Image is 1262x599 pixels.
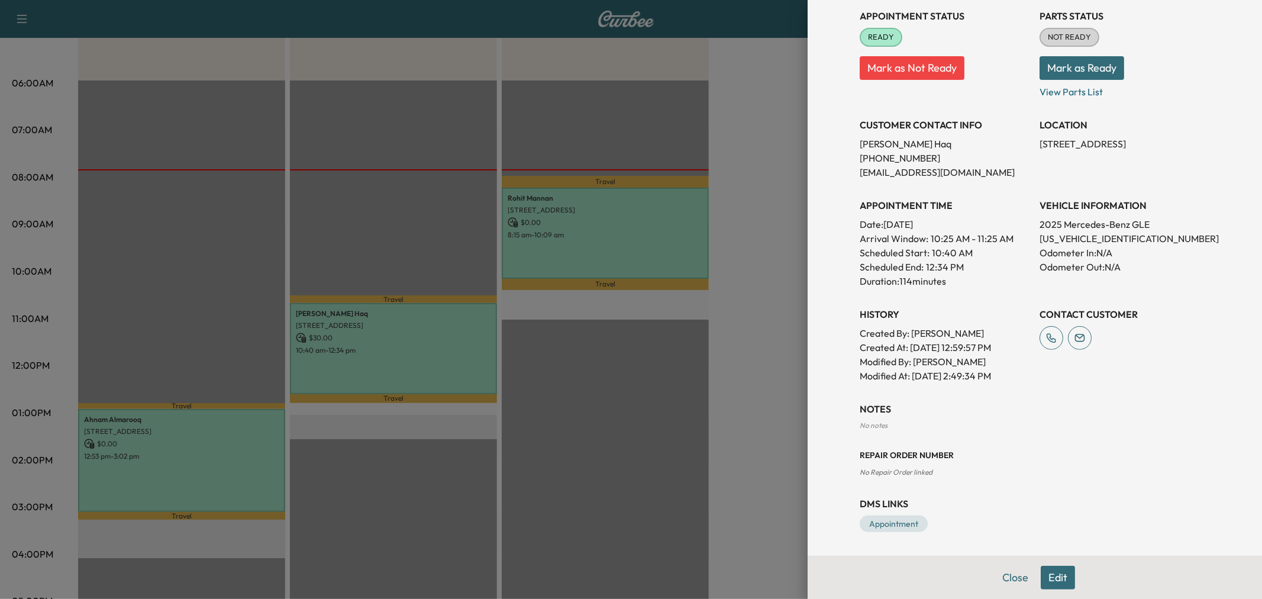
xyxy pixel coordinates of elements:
[860,165,1030,179] p: [EMAIL_ADDRESS][DOMAIN_NAME]
[860,260,924,274] p: Scheduled End:
[860,497,1210,511] h3: DMS Links
[860,246,929,260] p: Scheduled Start:
[860,468,932,476] span: No Repair Order linked
[1041,566,1075,590] button: Edit
[860,198,1030,212] h3: APPOINTMENT TIME
[860,9,1030,23] h3: Appointment Status
[860,231,1030,246] p: Arrival Window:
[1040,217,1210,231] p: 2025 Mercedes-Benz GLE
[1040,246,1210,260] p: Odometer In: N/A
[1040,307,1210,321] h3: CONTACT CUSTOMER
[860,449,1210,461] h3: Repair Order number
[861,31,901,43] span: READY
[860,307,1030,321] h3: History
[860,369,1030,383] p: Modified At : [DATE] 2:49:34 PM
[860,151,1030,165] p: [PHONE_NUMBER]
[860,421,1210,430] div: No notes
[1040,198,1210,212] h3: VEHICLE INFORMATION
[1040,260,1210,274] p: Odometer Out: N/A
[932,246,973,260] p: 10:40 AM
[860,56,964,80] button: Mark as Not Ready
[860,516,928,532] a: Appointment
[860,137,1030,151] p: [PERSON_NAME] Haq
[995,566,1036,590] button: Close
[860,217,1030,231] p: Date: [DATE]
[1040,80,1210,99] p: View Parts List
[1041,31,1098,43] span: NOT READY
[860,355,1030,369] p: Modified By : [PERSON_NAME]
[931,231,1014,246] span: 10:25 AM - 11:25 AM
[1040,118,1210,132] h3: LOCATION
[860,340,1030,355] p: Created At : [DATE] 12:59:57 PM
[1040,137,1210,151] p: [STREET_ADDRESS]
[1040,9,1210,23] h3: Parts Status
[860,274,1030,288] p: Duration: 114 minutes
[860,326,1030,340] p: Created By : [PERSON_NAME]
[860,118,1030,132] h3: CUSTOMER CONTACT INFO
[926,260,964,274] p: 12:34 PM
[860,402,1210,416] h3: NOTES
[1040,56,1124,80] button: Mark as Ready
[1040,231,1210,246] p: [US_VEHICLE_IDENTIFICATION_NUMBER]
